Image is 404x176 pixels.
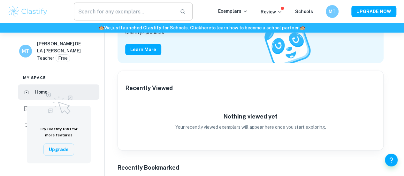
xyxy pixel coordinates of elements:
button: Help and Feedback [385,154,398,166]
h6: We just launched Clastify for Schools. Click to learn how to become a school partner. [1,24,403,31]
h6: Reviews [35,105,53,112]
h6: Nothing viewed yet [171,112,331,121]
button: Upgrade [43,143,74,156]
a: Reviews [18,101,99,116]
p: Teacher [37,55,54,62]
img: Upgrade to Pro [43,88,75,116]
p: Free [58,55,68,62]
button: MT [326,5,339,18]
span: 🏫 [99,25,104,30]
span: PRO [63,127,71,131]
a: Schools [295,9,313,14]
h6: Try Clastify for more features [34,126,83,138]
h6: [PERSON_NAME] DE LA [PERSON_NAME] [37,40,83,54]
h6: Recently Bookmarked [118,163,179,172]
span: My space [23,75,46,80]
button: UPGRADE NOW [351,6,396,17]
a: here [201,25,211,30]
img: Clastify logo [8,5,48,18]
a: Home [18,84,99,100]
p: Your recently viewed exemplars will appear here once you start exploring. [171,124,331,131]
h6: MT [329,8,336,15]
p: Exemplars [218,8,248,15]
h6: MT [22,48,29,55]
input: Search for any exemplars... [74,3,175,20]
span: 🏫 [300,25,305,30]
p: Review [261,8,282,15]
h6: Home [35,88,47,96]
h6: Recently Viewed [126,84,173,93]
button: Learn more [125,44,161,55]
